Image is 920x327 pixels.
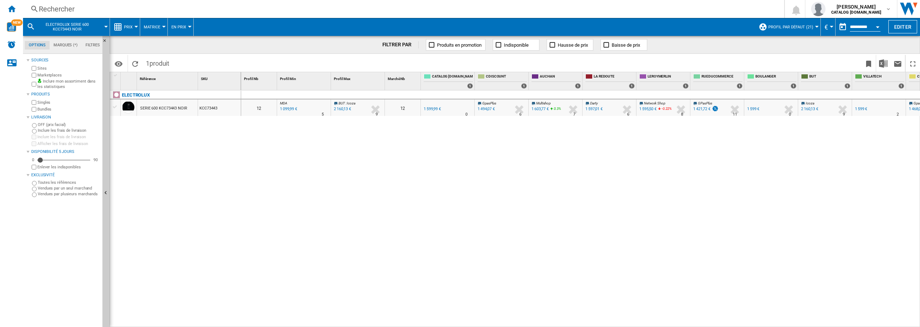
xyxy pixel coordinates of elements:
[629,83,635,89] div: 1 offers sold by LA REDOUTE
[554,107,558,111] span: 0.3
[800,106,818,113] div: 2 160,13 €
[692,106,719,113] div: 1 421,72 €
[38,180,100,185] label: Toutes les références
[32,129,37,134] input: Inclure les frais de livraison
[37,66,100,71] label: Sites
[332,72,385,83] div: Profil Max Sort None
[423,106,441,113] div: 1 599,99 €
[821,18,836,36] md-menu: Currency
[809,74,850,80] span: BUT
[199,72,241,83] div: Sort None
[737,83,742,89] div: 1 offers sold by RUEDUCOMMERCE
[50,41,82,50] md-tab-item: Marques (*)
[831,10,881,15] b: CATALOG [DOMAIN_NAME]
[638,72,690,90] div: LEROYMERLIN 1 offers sold by LEROYMERLIN
[530,106,549,113] div: 1 603,77 €
[824,18,832,36] div: €
[201,77,208,81] span: SKU
[532,107,549,111] div: 1 603,77 €
[32,135,36,139] input: Inclure les frais de livraison
[521,83,527,89] div: 1 offers sold by CDISCOUNT
[376,111,378,118] div: Délai de livraison : 9 jours
[811,2,825,16] img: profile.jpg
[38,191,100,197] label: Vendues par plusieurs marchands
[138,72,198,83] div: Référence Sort None
[661,106,665,114] i: %
[493,39,539,51] button: Indisponible
[38,186,100,191] label: Vendues par un seul marchand
[712,106,719,112] img: promotionV3.png
[243,72,277,83] div: Profil Nb Sort None
[845,83,850,89] div: 1 offers sold by BUT
[38,22,96,32] span: ELECTROLUX SERIE 600 KCC73443 NOIR
[279,106,297,113] div: Mise à jour : mardi 7 octobre 2025 07:08
[693,107,710,111] div: 1 421,72 €
[478,107,495,111] div: 1 494,07 €
[32,73,36,78] input: Marketplaces
[601,39,647,51] button: Baisse de prix
[37,79,100,90] label: Inclure mon assortiment dans les statistiques
[32,123,37,128] input: OFF (prix facial)
[854,72,906,90] div: VILLATECH 1 offers sold by VILLATECH
[243,72,277,83] div: Sort None
[644,101,665,105] span: Network Shop
[476,72,528,90] div: CDISCOUNT 1 offers sold by CDISCOUNT
[122,72,137,83] div: Sort None
[585,107,603,111] div: 1 597,01 €
[92,157,100,163] div: 90
[7,40,16,49] img: alerts-logo.svg
[791,83,796,89] div: 1 offers sold by BOULANGER
[486,74,527,80] span: CDISCOUNT
[806,101,814,105] span: Icoza
[32,141,36,146] input: Afficher les frais de livraison
[906,55,920,72] button: Plein écran
[768,25,813,29] span: Profil par défaut (21)
[279,72,331,83] div: Sort None
[547,39,593,51] button: Hausse de prix
[432,74,473,80] span: CATALOG [DOMAIN_NAME]
[31,57,100,63] div: Sources
[584,72,636,90] div: LA REDOUTE 1 offers sold by LA REDOUTE
[871,19,884,32] button: Open calendar
[701,74,742,80] span: RUEDUCOMMERCE
[897,111,899,118] div: Délai de livraison : 2 jours
[32,192,37,197] input: Vendues par plusieurs marchands
[32,165,36,169] input: Afficher les frais de livraison
[124,18,136,36] button: Prix
[698,101,712,105] span: GPasPlus
[831,3,881,10] span: [PERSON_NAME]
[346,101,355,105] span: : Icoza
[888,20,917,33] button: Editer
[746,106,759,113] div: 1 599 €
[385,99,420,116] div: 12
[37,73,100,78] label: Marketplaces
[279,72,331,83] div: Profil Min Sort None
[898,83,904,89] div: 1 offers sold by VILLATECH
[553,106,557,114] i: %
[594,74,635,80] span: LA REDOUTE
[37,79,42,83] img: mysite-bg-18x18.png
[333,106,351,113] div: Mise à jour : mardi 7 octobre 2025 05:16
[38,128,100,133] label: Inclure les frais de livraison
[801,107,818,111] div: 2 160,13 €
[437,42,482,48] span: Produits en promotion
[114,18,136,36] div: Prix
[38,122,100,127] label: OFF (prix facial)
[386,72,420,83] div: Marché Nb Sort None
[138,72,198,83] div: Sort None
[382,41,419,48] div: FILTRER PAR
[31,172,100,178] div: Exclusivité
[171,25,186,29] span: En Prix
[124,25,133,29] span: Prix
[32,100,36,105] input: Singles
[128,55,142,72] button: Recharger
[111,57,126,70] button: Options
[38,18,103,36] button: ELECTROLUX SERIE 600 KCC73443 NOIR
[692,72,744,90] div: RUEDUCOMMERCE 1 offers sold by RUEDUCOMMERCE
[747,107,759,111] div: 1 599 €
[37,107,100,112] label: Bundles
[590,101,598,105] span: Darty
[558,42,588,48] span: Hausse de prix
[876,55,891,72] button: Télécharger au format Excel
